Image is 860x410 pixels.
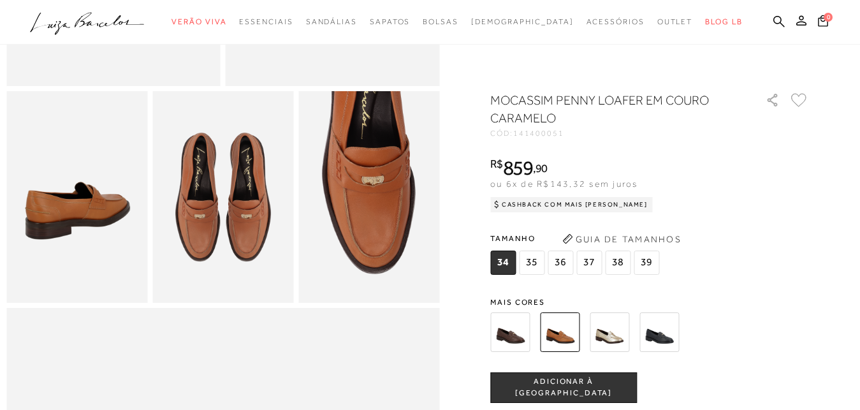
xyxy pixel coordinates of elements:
div: Cashback com Mais [PERSON_NAME] [490,197,653,212]
a: noSubCategoriesText [471,10,574,34]
h1: MOCASSIM PENNY LOAFER EM COURO CARAMELO [490,91,729,127]
a: categoryNavScreenReaderText [306,10,357,34]
img: image [6,91,147,303]
a: categoryNavScreenReaderText [587,10,645,34]
span: Mais cores [490,298,809,306]
span: Essenciais [239,17,293,26]
a: categoryNavScreenReaderText [423,10,458,34]
span: 36 [548,251,573,275]
span: ADICIONAR À [GEOGRAPHIC_DATA] [491,376,636,399]
span: Bolsas [423,17,458,26]
img: MOCASSIM PENNY LOAFER EM COURO PRETO [639,312,679,352]
span: BLOG LB [705,17,742,26]
img: image [152,91,293,303]
span: 37 [576,251,602,275]
span: 34 [490,251,516,275]
span: 90 [536,161,548,175]
button: ADICIONAR À [GEOGRAPHIC_DATA] [490,372,637,403]
button: Guia de Tamanhos [558,229,685,249]
img: image [298,91,439,303]
img: MOCASSIM PENNY LOAFER EM COURO CARAMELO [540,312,579,352]
a: categoryNavScreenReaderText [657,10,693,34]
span: 38 [605,251,630,275]
i: , [533,163,548,174]
span: Tamanho [490,229,662,248]
span: Outlet [657,17,693,26]
button: 0 [814,14,832,31]
span: Acessórios [587,17,645,26]
span: 39 [634,251,659,275]
div: CÓD: [490,129,745,137]
span: Verão Viva [171,17,226,26]
a: categoryNavScreenReaderText [239,10,293,34]
span: 0 [824,13,833,22]
span: 35 [519,251,544,275]
i: R$ [490,158,503,170]
img: MOCASSIM PENNY LOAFER EM COURO METALIZADO DOURADO [590,312,629,352]
a: categoryNavScreenReaderText [171,10,226,34]
a: BLOG LB [705,10,742,34]
span: Sapatos [370,17,410,26]
span: [DEMOGRAPHIC_DATA] [471,17,574,26]
a: categoryNavScreenReaderText [370,10,410,34]
span: 859 [503,156,533,179]
span: ou 6x de R$143,32 sem juros [490,179,638,189]
span: Sandálias [306,17,357,26]
span: 141400051 [513,129,564,138]
img: MOCASSIM PENNY LOAFER EM COURO CAFÉ [490,312,530,352]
